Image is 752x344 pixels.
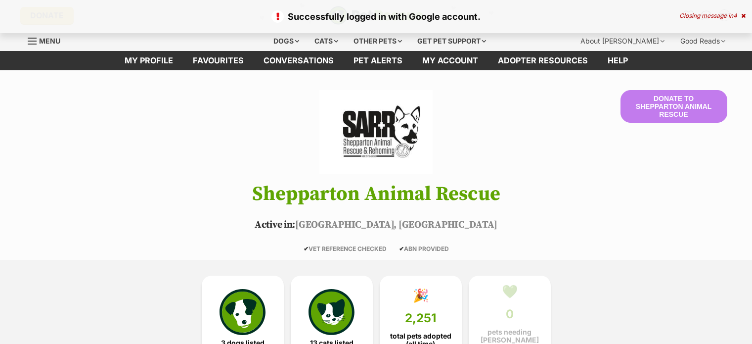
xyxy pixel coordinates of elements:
div: 🎉 [413,288,429,303]
a: Menu [28,31,67,49]
a: Adopter resources [488,51,598,70]
p: [GEOGRAPHIC_DATA], [GEOGRAPHIC_DATA] [13,218,740,233]
icon: ✔ [304,245,309,252]
a: Pet alerts [344,51,412,70]
span: VET REFERENCE CHECKED [304,245,387,252]
span: ABN PROVIDED [399,245,449,252]
span: 0 [506,307,514,321]
a: My account [412,51,488,70]
img: petrescue-icon-eee76f85a60ef55c4a1927667547b313a7c0e82042636edf73dce9c88f694885.svg [220,289,265,335]
a: Favourites [183,51,254,70]
icon: ✔ [399,245,404,252]
span: Menu [39,37,60,45]
img: cat-icon-068c71abf8fe30c970a85cd354bc8e23425d12f6e8612795f06af48be43a487a.svg [309,289,354,335]
span: 2,251 [405,311,436,325]
div: Good Reads [673,31,732,51]
div: Dogs [266,31,306,51]
div: Other pets [347,31,409,51]
a: My profile [115,51,183,70]
a: conversations [254,51,344,70]
img: Shepparton Animal Rescue [319,90,432,174]
button: Donate to Shepparton Animal Rescue [620,90,727,123]
div: 💚 [502,284,518,299]
div: About [PERSON_NAME] [574,31,671,51]
span: Active in: [255,219,295,231]
a: Help [598,51,638,70]
div: Cats [308,31,345,51]
div: Get pet support [410,31,493,51]
h1: Shepparton Animal Rescue [13,183,740,205]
